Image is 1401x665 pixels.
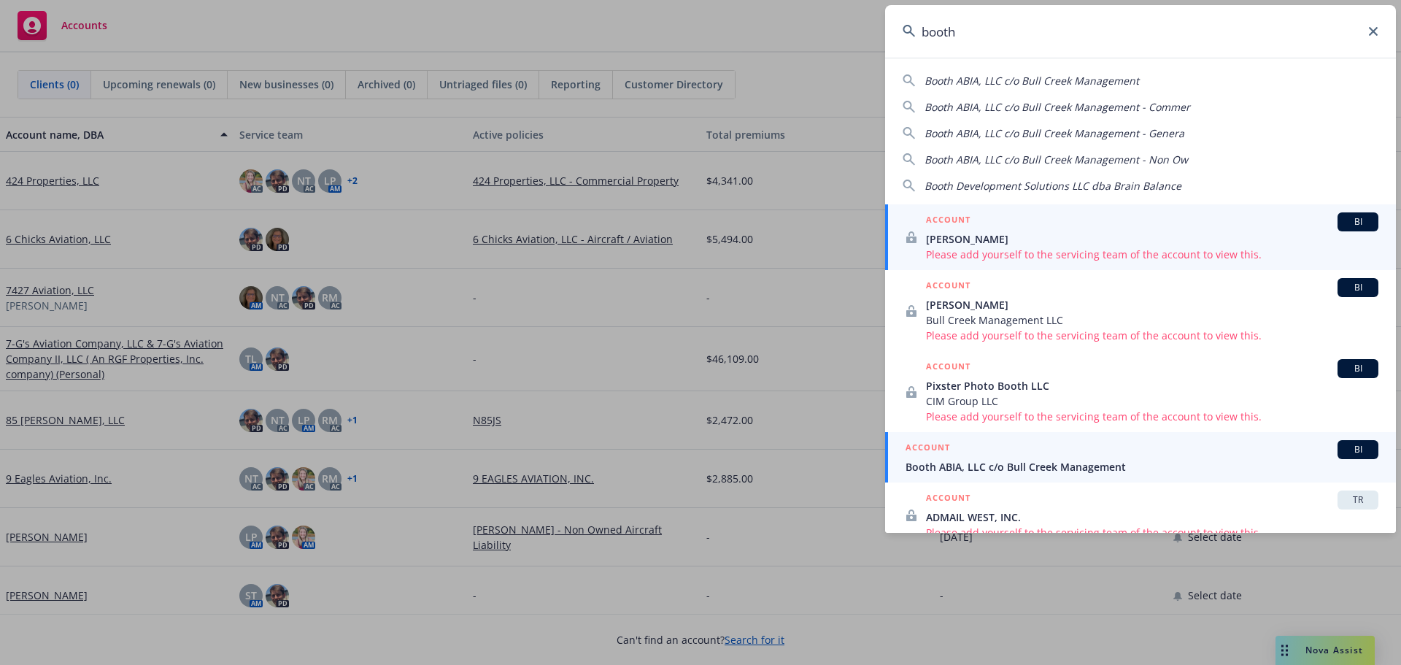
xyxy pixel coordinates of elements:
[906,440,950,458] h5: ACCOUNT
[906,459,1378,474] span: Booth ABIA, LLC c/o Bull Creek Management
[885,483,1396,548] a: ACCOUNTTRADMAIL WEST, INC.Please add yourself to the servicing team of the account to view this.
[885,351,1396,432] a: ACCOUNTBIPixster Photo Booth LLCCIM Group LLCPlease add yourself to the servicing team of the acc...
[926,278,970,296] h5: ACCOUNT
[925,100,1190,114] span: Booth ABIA, LLC c/o Bull Creek Management - Commer
[926,328,1378,343] span: Please add yourself to the servicing team of the account to view this.
[926,231,1378,247] span: [PERSON_NAME]
[1343,443,1373,456] span: BI
[885,432,1396,483] a: ACCOUNTBIBooth ABIA, LLC c/o Bull Creek Management
[925,126,1184,140] span: Booth ABIA, LLC c/o Bull Creek Management - Genera
[925,74,1139,88] span: Booth ABIA, LLC c/o Bull Creek Management
[1343,362,1373,375] span: BI
[925,153,1188,166] span: Booth ABIA, LLC c/o Bull Creek Management - Non Ow
[926,359,970,377] h5: ACCOUNT
[1343,493,1373,507] span: TR
[926,212,970,230] h5: ACCOUNT
[926,409,1378,424] span: Please add yourself to the servicing team of the account to view this.
[926,491,970,508] h5: ACCOUNT
[926,378,1378,393] span: Pixster Photo Booth LLC
[885,204,1396,270] a: ACCOUNTBI[PERSON_NAME]Please add yourself to the servicing team of the account to view this.
[926,510,1378,525] span: ADMAIL WEST, INC.
[925,179,1181,193] span: Booth Development Solutions LLC dba Brain Balance
[926,247,1378,262] span: Please add yourself to the servicing team of the account to view this.
[926,312,1378,328] span: Bull Creek Management LLC
[885,5,1396,58] input: Search...
[1343,281,1373,294] span: BI
[926,393,1378,409] span: CIM Group LLC
[926,525,1378,540] span: Please add yourself to the servicing team of the account to view this.
[885,270,1396,351] a: ACCOUNTBI[PERSON_NAME]Bull Creek Management LLCPlease add yourself to the servicing team of the a...
[926,297,1378,312] span: [PERSON_NAME]
[1343,215,1373,228] span: BI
